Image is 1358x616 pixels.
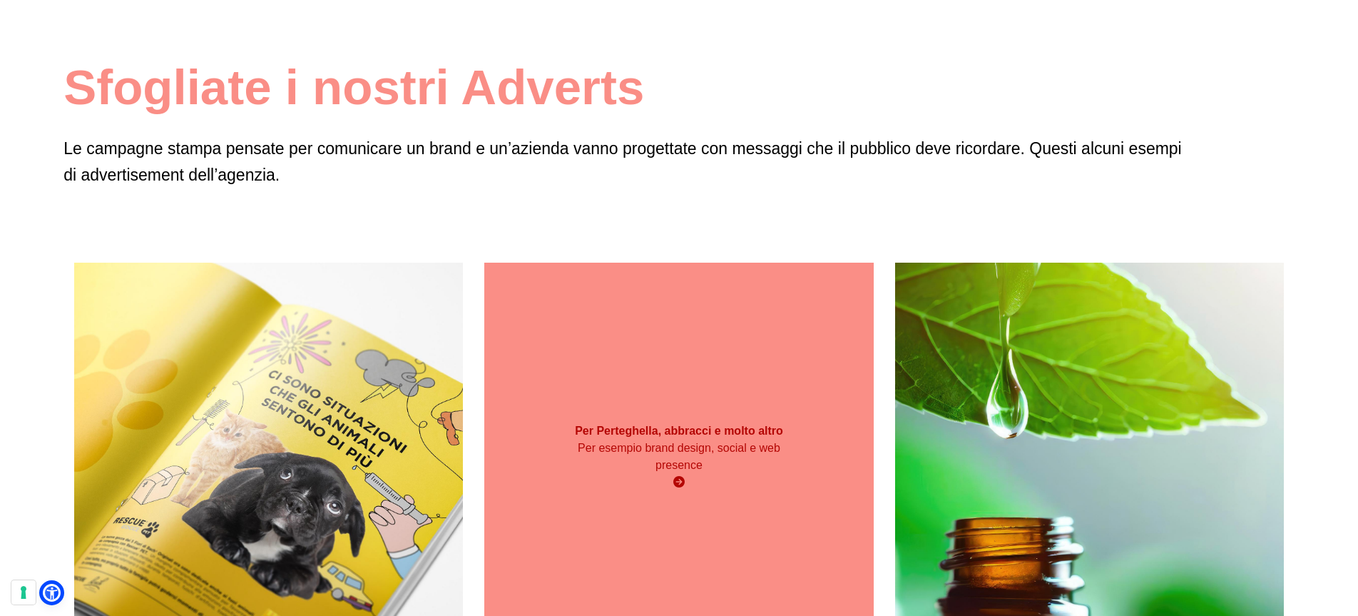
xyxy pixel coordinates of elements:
[63,136,1295,188] p: Le campagne stampa pensate per comunicare un brand e un’azienda vanno progettate con messaggi che...
[11,580,36,605] button: Le tue preferenze relative al consenso per le tecnologie di tracciamento
[562,440,795,474] p: Per esempio brand design, social e web presence
[43,584,61,602] a: Open Accessibility Menu
[63,57,1295,118] h1: Sfogliate i nostri Adverts
[575,425,783,437] strong: Per Perteghella, abbracci e molto altro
